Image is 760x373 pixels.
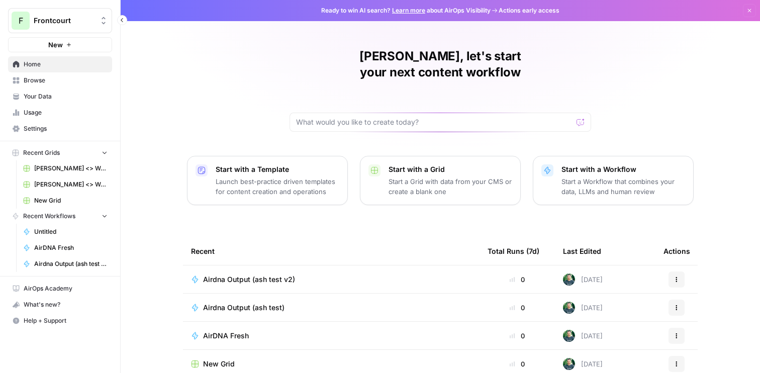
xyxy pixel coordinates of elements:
button: New [8,37,112,52]
div: What's new? [9,297,112,312]
span: New [48,40,63,50]
button: Recent Workflows [8,209,112,224]
span: Untitled [34,227,108,236]
span: Frontcourt [34,16,94,26]
p: Start with a Template [216,164,339,174]
img: h07igkfloj1v9lqp1sxvufjbesm0 [563,358,575,370]
a: AirOps Academy [8,281,112,297]
a: Your Data [8,88,112,105]
button: Recent Grids [8,145,112,160]
span: Recent Grids [23,148,60,157]
button: Workspace: Frontcourt [8,8,112,33]
a: Airdna Output (ash test v2) [191,274,471,285]
div: [DATE] [563,330,603,342]
div: 0 [488,274,547,285]
span: Airdna Output (ash test v2) [34,259,108,268]
span: Airdna Output (ash test v2) [203,274,295,285]
span: Browse [24,76,108,85]
img: h07igkfloj1v9lqp1sxvufjbesm0 [563,302,575,314]
div: 0 [488,303,547,313]
p: Start with a Workflow [561,164,685,174]
span: Ready to win AI search? about AirOps Visibility [321,6,491,15]
a: AirDNA Fresh [19,240,112,256]
div: Actions [663,237,690,265]
button: Start with a GridStart a Grid with data from your CMS or create a blank one [360,156,521,205]
p: Start with a Grid [389,164,512,174]
a: Usage [8,105,112,121]
span: [PERSON_NAME] <> Workstreet #6: Gemini [PERSON_NAME] Workflow [34,164,108,173]
span: New Grid [203,359,235,369]
span: Help + Support [24,316,108,325]
input: What would you like to create today? [296,117,573,127]
img: h07igkfloj1v9lqp1sxvufjbesm0 [563,273,575,286]
div: Total Runs (7d) [488,237,539,265]
span: Actions early access [499,6,559,15]
span: New Grid [34,196,108,205]
a: Airdna Output (ash test v2) [19,256,112,272]
div: Last Edited [563,237,601,265]
span: AirOps Academy [24,284,108,293]
h1: [PERSON_NAME], let's start your next content workflow [290,48,591,80]
span: Settings [24,124,108,133]
p: Start a Workflow that combines your data, LLMs and human review [561,176,685,197]
a: New Grid [191,359,471,369]
a: Home [8,56,112,72]
a: Airdna Output (ash test) [191,303,471,313]
p: Start a Grid with data from your CMS or create a blank one [389,176,512,197]
a: [PERSON_NAME] <> Workstreet #6: Gemini [PERSON_NAME] Workflow [19,160,112,176]
span: AirDNA Fresh [34,243,108,252]
p: Launch best-practice driven templates for content creation and operations [216,176,339,197]
div: Recent [191,237,471,265]
div: [DATE] [563,273,603,286]
span: Recent Workflows [23,212,75,221]
div: [DATE] [563,358,603,370]
div: [DATE] [563,302,603,314]
a: New Grid [19,193,112,209]
div: 0 [488,331,547,341]
a: AirDNA Fresh [191,331,471,341]
span: Your Data [24,92,108,101]
span: Usage [24,108,108,117]
span: [PERSON_NAME] <> Workstreet #4: Gemini Custom Workflow (SERP Analysis + Transcript + Custom Prompt) [34,180,108,189]
span: F [19,15,23,27]
span: AirDNA Fresh [203,331,249,341]
button: What's new? [8,297,112,313]
a: Settings [8,121,112,137]
a: Learn more [392,7,425,14]
a: Browse [8,72,112,88]
a: [PERSON_NAME] <> Workstreet #4: Gemini Custom Workflow (SERP Analysis + Transcript + Custom Prompt) [19,176,112,193]
span: Home [24,60,108,69]
button: Start with a TemplateLaunch best-practice driven templates for content creation and operations [187,156,348,205]
button: Start with a WorkflowStart a Workflow that combines your data, LLMs and human review [533,156,694,205]
img: h07igkfloj1v9lqp1sxvufjbesm0 [563,330,575,342]
a: Untitled [19,224,112,240]
button: Help + Support [8,313,112,329]
div: 0 [488,359,547,369]
span: Airdna Output (ash test) [203,303,284,313]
